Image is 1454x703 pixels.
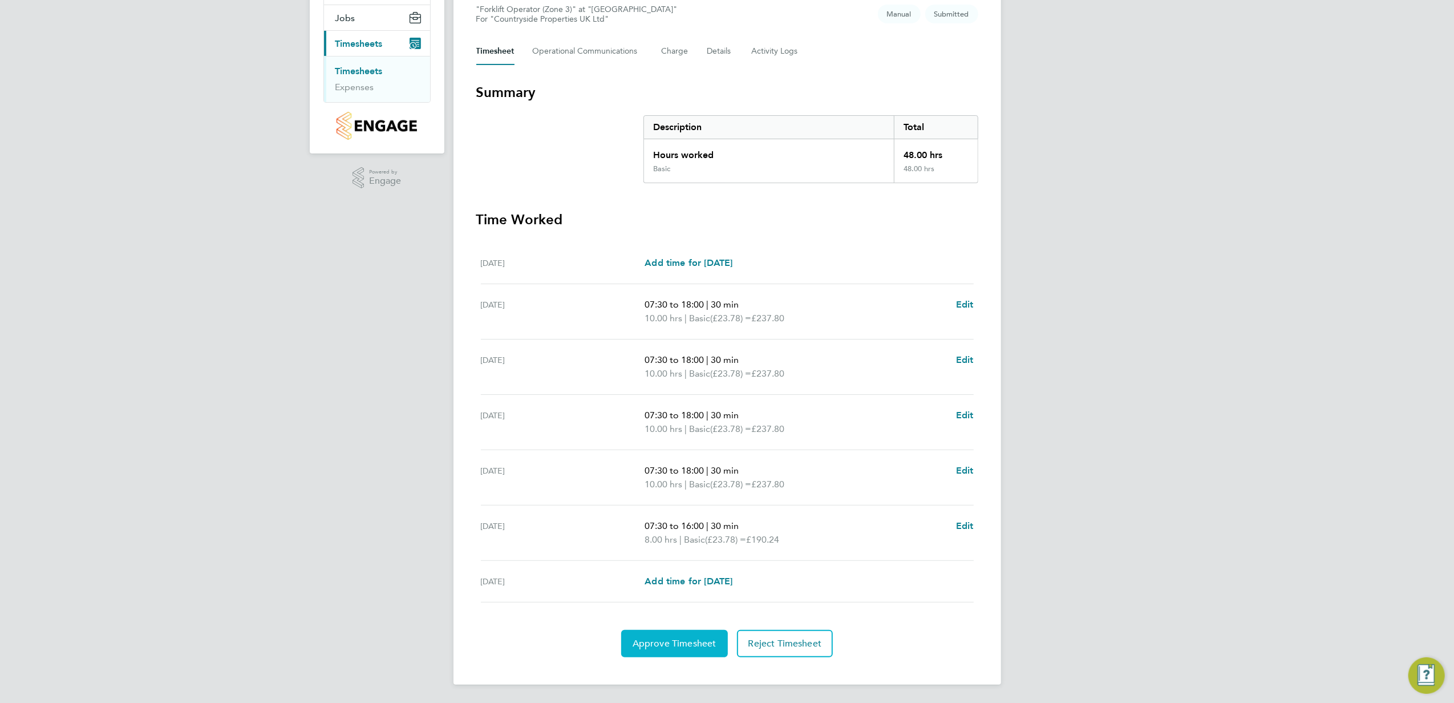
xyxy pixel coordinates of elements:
span: Edit [956,520,974,531]
span: (£23.78) = [710,423,751,434]
span: Edit [956,299,974,310]
span: £237.80 [751,313,784,324]
span: Approve Timesheet [633,638,716,649]
button: Timesheets [324,31,430,56]
span: Add time for [DATE] [645,576,732,587]
span: 30 min [711,520,739,531]
div: [DATE] [481,409,645,436]
span: 07:30 to 18:00 [645,354,704,365]
div: 48.00 hrs [894,164,977,183]
span: Basic [689,422,710,436]
button: Jobs [324,5,430,30]
span: Timesheets [335,38,383,49]
img: countryside-properties-logo-retina.png [337,112,417,140]
span: This timesheet was manually created. [878,5,921,23]
span: £190.24 [746,534,779,545]
span: 8.00 hrs [645,534,677,545]
button: Charge [662,38,689,65]
span: | [685,368,687,379]
span: | [679,534,682,545]
span: 10.00 hrs [645,423,682,434]
span: (£23.78) = [710,368,751,379]
span: £237.80 [751,423,784,434]
div: Timesheets [324,56,430,102]
button: Reject Timesheet [737,630,833,657]
span: | [706,410,708,421]
span: | [706,354,708,365]
span: Add time for [DATE] [645,257,732,268]
div: 48.00 hrs [894,139,977,164]
span: Basic [689,367,710,381]
a: Go to home page [323,112,431,140]
a: Edit [956,409,974,422]
div: [DATE] [481,519,645,547]
span: (£23.78) = [710,479,751,490]
button: Engage Resource Center [1408,657,1445,694]
span: This timesheet is Submitted. [925,5,978,23]
button: Timesheet [476,38,515,65]
span: Basic [689,312,710,325]
span: Edit [956,465,974,476]
div: Total [894,116,977,139]
span: Powered by [369,167,401,177]
span: Basic [684,533,705,547]
span: 07:30 to 16:00 [645,520,704,531]
span: 07:30 to 18:00 [645,465,704,476]
span: | [706,299,708,310]
div: "Forklift Operator (Zone 3)" at "[GEOGRAPHIC_DATA]" [476,5,678,24]
div: [DATE] [481,256,645,270]
a: Edit [956,353,974,367]
div: [DATE] [481,353,645,381]
div: Summary [643,115,978,183]
button: Operational Communications [533,38,643,65]
span: 30 min [711,354,739,365]
span: Edit [956,354,974,365]
a: Timesheets [335,66,383,76]
span: Jobs [335,13,355,23]
div: Description [644,116,894,139]
span: 30 min [711,410,739,421]
a: Add time for [DATE] [645,256,732,270]
div: Basic [653,164,670,173]
span: 07:30 to 18:00 [645,299,704,310]
span: £237.80 [751,479,784,490]
span: Basic [689,478,710,491]
span: 30 min [711,299,739,310]
span: | [706,520,708,531]
a: Add time for [DATE] [645,575,732,588]
span: (£23.78) = [705,534,746,545]
span: £237.80 [751,368,784,379]
div: Hours worked [644,139,894,164]
h3: Summary [476,83,978,102]
span: | [685,479,687,490]
span: Edit [956,410,974,421]
a: Edit [956,298,974,312]
a: Powered byEngage [353,167,401,189]
a: Expenses [335,82,374,92]
span: (£23.78) = [710,313,751,324]
a: Edit [956,464,974,478]
button: Details [707,38,734,65]
span: | [685,313,687,324]
span: 10.00 hrs [645,368,682,379]
span: Engage [369,176,401,186]
section: Timesheet [476,83,978,657]
div: [DATE] [481,575,645,588]
h3: Time Worked [476,211,978,229]
span: 10.00 hrs [645,313,682,324]
a: Edit [956,519,974,533]
span: Reject Timesheet [748,638,822,649]
button: Approve Timesheet [621,630,728,657]
span: | [706,465,708,476]
div: [DATE] [481,298,645,325]
span: 10.00 hrs [645,479,682,490]
div: [DATE] [481,464,645,491]
button: Activity Logs [752,38,800,65]
div: For "Countryside Properties UK Ltd" [476,14,678,24]
span: 07:30 to 18:00 [645,410,704,421]
span: 30 min [711,465,739,476]
span: | [685,423,687,434]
